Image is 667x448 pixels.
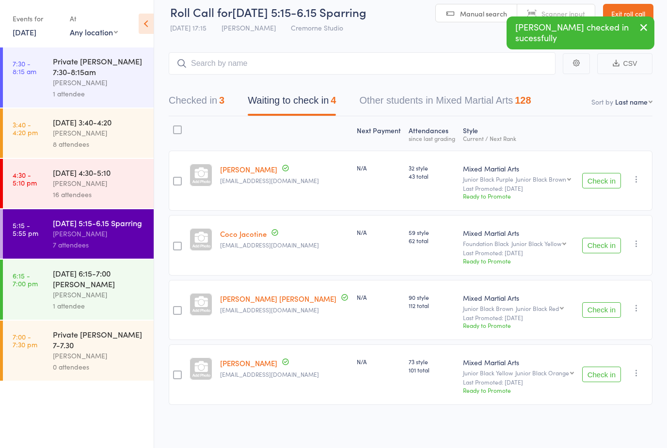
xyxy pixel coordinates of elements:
[603,4,653,23] a: Exit roll call
[582,367,621,382] button: Check in
[409,236,455,245] span: 62 total
[463,176,574,182] div: Junior Black Purple
[13,272,38,287] time: 6:15 - 7:00 pm
[222,23,276,32] span: [PERSON_NAME]
[70,11,118,27] div: At
[582,173,621,188] button: Check in
[169,90,224,116] button: Checked in3
[248,90,336,116] button: Waiting to check in4
[53,228,145,239] div: [PERSON_NAME]
[220,358,277,368] a: [PERSON_NAME]
[357,293,401,301] div: N/A
[53,127,145,139] div: [PERSON_NAME]
[53,56,145,77] div: Private [PERSON_NAME] 7:30-8:15am
[220,177,349,184] small: trnguyen4812@gmail.com
[3,321,154,381] a: 7:00 -7:30 pmPrivate [PERSON_NAME] 7-7.30[PERSON_NAME]0 attendees
[409,301,455,309] span: 112 total
[515,370,569,376] div: Junior Black Orange
[463,314,574,321] small: Last Promoted: [DATE]
[591,97,613,107] label: Sort by
[359,90,531,116] button: Other students in Mixed Martial Arts128
[53,268,145,289] div: [DATE] 6:15-7:00 [PERSON_NAME]
[220,307,349,313] small: trnguyen4812@gmail.com
[582,238,621,253] button: Check in
[3,159,154,208] a: 4:30 -5:10 pm[DATE] 4:30-5:10[PERSON_NAME]16 attendees
[13,171,37,186] time: 4:30 - 5:10 pm
[615,97,648,107] div: Last name
[220,242,349,248] small: trnguyen4812@gmail.com
[463,240,574,247] div: Foundation Black
[515,95,531,106] div: 128
[541,9,585,18] span: Scanner input
[582,302,621,318] button: Check in
[170,4,232,20] span: Roll Call for
[511,240,561,247] div: Junior Black Yellow
[13,60,36,75] time: 7:30 - 8:15 am
[53,350,145,361] div: [PERSON_NAME]
[460,9,507,18] span: Manual search
[463,305,574,311] div: Junior Black Brown
[220,371,349,378] small: trnguyen4812@gmail.com
[291,23,343,32] span: Cremorne Studio
[597,53,652,74] button: CSV
[516,305,559,311] div: Junior Black Red
[357,228,401,236] div: N/A
[463,192,574,200] div: Ready to Promote
[463,370,574,376] div: Junior Black Yellow
[463,185,574,192] small: Last Promoted: [DATE]
[53,77,145,88] div: [PERSON_NAME]
[3,108,154,158] a: 3:40 -4:20 pm[DATE] 3:40-4:20[PERSON_NAME]8 attendees
[357,357,401,366] div: N/A
[409,164,455,172] span: 32 style
[409,228,455,236] span: 59 style
[13,11,60,27] div: Events for
[463,257,574,265] div: Ready to Promote
[13,333,37,348] time: 7:00 - 7:30 pm
[170,23,206,32] span: [DATE] 17:15
[53,361,145,372] div: 0 attendees
[357,164,401,172] div: N/A
[219,95,224,106] div: 3
[463,164,574,173] div: Mixed Martial Arts
[220,294,336,304] a: [PERSON_NAME] [PERSON_NAME]
[405,121,459,146] div: Atten­dances
[13,27,36,37] a: [DATE]
[409,172,455,180] span: 43 total
[463,228,574,238] div: Mixed Martial Arts
[53,167,145,178] div: [DATE] 4:30-5:10
[463,357,574,367] div: Mixed Martial Arts
[409,293,455,301] span: 90 style
[53,178,145,189] div: [PERSON_NAME]
[459,121,578,146] div: Style
[53,329,145,350] div: Private [PERSON_NAME] 7-7.30
[3,260,154,320] a: 6:15 -7:00 pm[DATE] 6:15-7:00 [PERSON_NAME][PERSON_NAME]1 attendee
[220,229,267,239] a: Coco Jacotine
[53,117,145,127] div: [DATE] 3:40-4:20
[463,386,574,394] div: Ready to Promote
[353,121,405,146] div: Next Payment
[232,4,366,20] span: [DATE] 5:15-6.15 Sparring
[53,139,145,150] div: 8 attendees
[3,209,154,259] a: 5:15 -5:55 pm[DATE] 5:15-6.15 Sparring[PERSON_NAME]7 attendees
[409,135,455,141] div: since last grading
[53,239,145,250] div: 7 attendees
[409,366,455,374] span: 101 total
[409,357,455,366] span: 73 style
[463,249,574,256] small: Last Promoted: [DATE]
[13,221,38,237] time: 5:15 - 5:55 pm
[53,217,145,228] div: [DATE] 5:15-6.15 Sparring
[53,88,145,99] div: 1 attendee
[70,27,118,37] div: Any location
[507,16,654,49] div: [PERSON_NAME] checked in sucessfully
[463,321,574,329] div: Ready to Promote
[53,300,145,311] div: 1 attendee
[220,164,277,174] a: [PERSON_NAME]
[331,95,336,106] div: 4
[169,52,556,75] input: Search by name
[516,176,566,182] div: Junior Black Brown
[463,135,574,141] div: Current / Next Rank
[463,379,574,386] small: Last Promoted: [DATE]
[53,289,145,300] div: [PERSON_NAME]
[13,121,38,136] time: 3:40 - 4:20 pm
[53,189,145,200] div: 16 attendees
